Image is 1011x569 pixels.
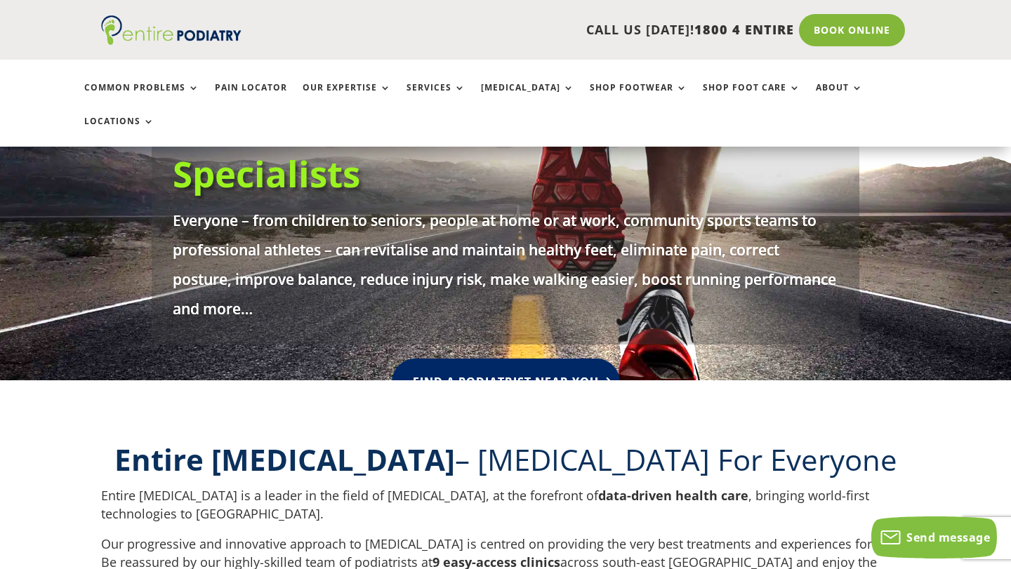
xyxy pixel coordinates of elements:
a: About [816,83,863,113]
span: 1800 4 ENTIRE [694,21,794,38]
a: Locations [84,116,154,147]
strong: data-driven health care [598,487,748,504]
a: Pain Locator [215,83,287,113]
a: Find A Podiatrist Near You [392,359,620,406]
a: Shop Foot Care [703,83,800,113]
a: South-[GEOGRAPHIC_DATA]'s Foot, Ankle & [MEDICAL_DATA] Health Specialists [173,48,786,198]
b: Entire [MEDICAL_DATA] [114,439,455,479]
a: Common Problems [84,83,199,113]
a: Entire Podiatry [101,34,242,48]
a: Shop Footwear [590,83,687,113]
a: Book Online [799,14,905,46]
button: Send message [871,516,997,558]
a: Our Expertise [303,83,391,113]
p: CALL US [DATE]! [287,21,794,39]
h2: – [MEDICAL_DATA] For Everyone [101,439,910,488]
p: Everyone – from children to seniors, people at home or at work, community sports teams to profess... [173,206,838,323]
p: Entire [MEDICAL_DATA] is a leader in the field of [MEDICAL_DATA], at the forefront of , bringing ... [101,487,910,535]
span: Send message [906,530,990,545]
img: logo (1) [101,15,242,45]
a: [MEDICAL_DATA] [481,83,574,113]
a: Services [407,83,465,113]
